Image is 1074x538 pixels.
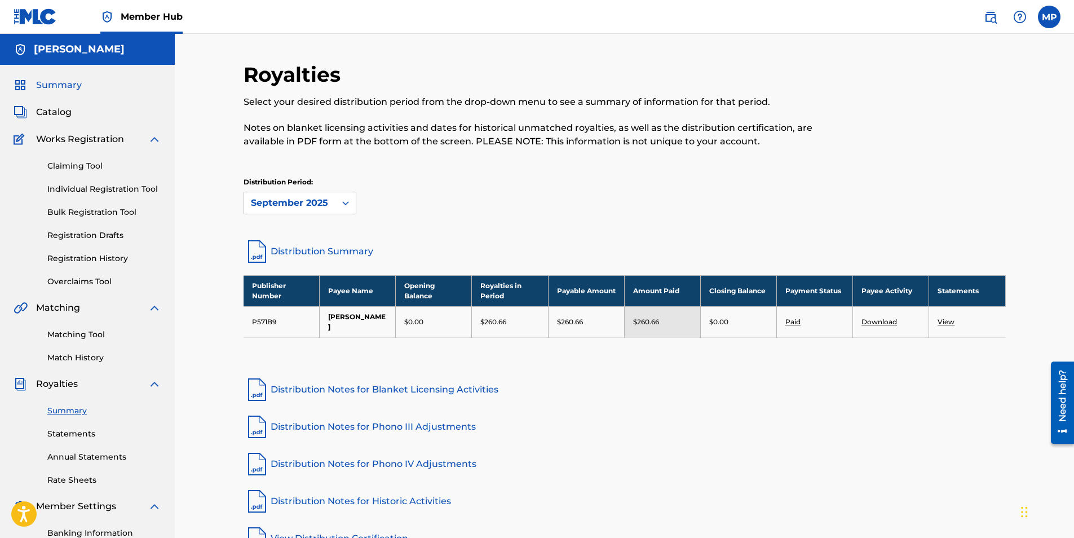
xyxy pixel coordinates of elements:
[14,301,28,315] img: Matching
[1042,358,1074,448] iframe: Resource Center
[244,413,271,440] img: pdf
[320,275,396,306] th: Payee Name
[979,6,1002,28] a: Public Search
[404,317,423,327] p: $0.00
[14,78,82,92] a: SummarySummary
[47,183,161,195] a: Individual Registration Tool
[633,317,659,327] p: $260.66
[244,376,271,403] img: pdf
[938,317,954,326] a: View
[929,275,1005,306] th: Statements
[853,275,929,306] th: Payee Activity
[47,428,161,440] a: Statements
[480,317,506,327] p: $260.66
[244,238,1006,265] a: Distribution Summary
[244,121,830,148] p: Notes on blanket licensing activities and dates for historical unmatched royalties, as well as th...
[244,95,830,109] p: Select your desired distribution period from the drop-down menu to see a summary of information f...
[861,317,897,326] a: Download
[244,62,346,87] h2: Royalties
[244,488,1006,515] a: Distribution Notes for Historic Activities
[148,133,161,146] img: expand
[36,105,72,119] span: Catalog
[624,275,700,306] th: Amount Paid
[14,500,27,513] img: Member Settings
[47,160,161,172] a: Claiming Tool
[984,10,997,24] img: search
[14,105,72,119] a: CatalogCatalog
[14,43,27,56] img: Accounts
[251,196,329,210] div: September 2025
[396,275,472,306] th: Opening Balance
[34,43,125,56] h5: Martain Parker
[47,253,161,264] a: Registration History
[1021,495,1028,529] div: Drag
[121,10,183,23] span: Member Hub
[472,275,548,306] th: Royalties in Period
[14,105,27,119] img: Catalog
[14,78,27,92] img: Summary
[244,275,320,306] th: Publisher Number
[244,238,271,265] img: distribution-summary-pdf
[47,474,161,486] a: Rate Sheets
[14,8,57,25] img: MLC Logo
[709,317,728,327] p: $0.00
[244,488,271,515] img: pdf
[47,206,161,218] a: Bulk Registration Tool
[1009,6,1031,28] div: Help
[244,376,1006,403] a: Distribution Notes for Blanket Licensing Activities
[776,275,852,306] th: Payment Status
[47,352,161,364] a: Match History
[244,413,1006,440] a: Distribution Notes for Phono III Adjustments
[1018,484,1074,538] iframe: Chat Widget
[36,500,116,513] span: Member Settings
[148,301,161,315] img: expand
[320,306,396,337] td: [PERSON_NAME]
[548,275,624,306] th: Payable Amount
[36,78,82,92] span: Summary
[14,377,27,391] img: Royalties
[785,317,801,326] a: Paid
[557,317,583,327] p: $260.66
[36,301,80,315] span: Matching
[47,451,161,463] a: Annual Statements
[1013,10,1027,24] img: help
[47,276,161,288] a: Overclaims Tool
[14,133,28,146] img: Works Registration
[244,451,271,478] img: pdf
[700,275,776,306] th: Closing Balance
[148,500,161,513] img: expand
[47,405,161,417] a: Summary
[1038,6,1060,28] div: User Menu
[100,10,114,24] img: Top Rightsholder
[36,133,124,146] span: Works Registration
[244,306,320,337] td: P571B9
[148,377,161,391] img: expand
[244,451,1006,478] a: Distribution Notes for Phono IV Adjustments
[244,177,356,187] p: Distribution Period:
[47,329,161,341] a: Matching Tool
[47,230,161,241] a: Registration Drafts
[36,377,78,391] span: Royalties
